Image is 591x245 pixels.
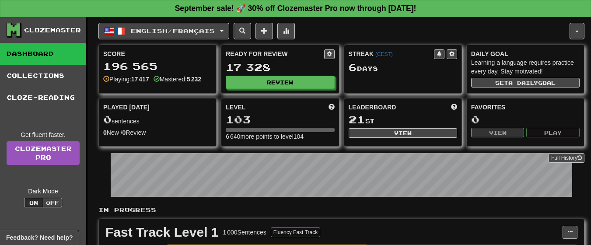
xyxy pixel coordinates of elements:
[187,76,201,83] strong: 5 232
[329,103,335,112] span: Score more points to level up
[24,26,81,35] div: Clozemaster
[103,61,212,72] div: 196 565
[526,128,580,137] button: Play
[349,103,396,112] span: Leaderboard
[103,75,149,84] div: Playing:
[349,114,457,126] div: st
[7,130,80,139] div: Get fluent faster.
[226,114,334,125] div: 103
[98,206,584,214] p: In Progress
[7,141,80,165] a: ClozemasterPro
[122,129,126,136] strong: 0
[375,51,393,57] a: (CEST)
[103,129,107,136] strong: 0
[349,62,457,73] div: Day s
[349,61,357,73] span: 6
[349,113,365,126] span: 21
[277,23,295,39] button: More stats
[226,76,334,89] button: Review
[154,75,201,84] div: Mastered:
[131,27,215,35] span: English / Français
[223,228,266,237] div: 1 000 Sentences
[103,128,212,137] div: New / Review
[234,23,251,39] button: Search sentences
[549,153,584,163] button: Full History
[226,103,245,112] span: Level
[471,128,525,137] button: View
[131,76,149,83] strong: 17 417
[271,227,320,237] button: Fluency Fast Track
[451,103,457,112] span: This week in points, UTC
[471,78,580,87] button: Seta dailygoal
[103,49,212,58] div: Score
[7,187,80,196] div: Dark Mode
[508,80,538,86] span: a daily
[471,49,580,58] div: Daily Goal
[471,114,580,125] div: 0
[349,49,434,58] div: Streak
[103,113,112,126] span: 0
[103,103,150,112] span: Played [DATE]
[226,62,334,73] div: 17 328
[43,198,62,207] button: Off
[349,128,457,138] button: View
[103,114,212,126] div: sentences
[98,23,229,39] button: English/Français
[471,58,580,76] div: Learning a language requires practice every day. Stay motivated!
[175,4,416,13] strong: September sale! 🚀 30% off Clozemaster Pro now through [DATE]!
[105,226,219,239] div: Fast Track Level 1
[226,49,324,58] div: Ready for Review
[226,132,334,141] div: 6 640 more points to level 104
[471,103,580,112] div: Favorites
[24,198,43,207] button: On
[6,233,73,242] span: Open feedback widget
[255,23,273,39] button: Add sentence to collection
